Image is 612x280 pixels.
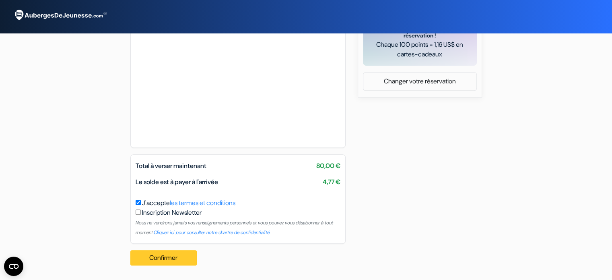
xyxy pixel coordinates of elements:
[323,177,340,187] span: 4,77 €
[10,4,110,26] img: AubergesDeJeunesse.com
[142,198,235,208] label: J'accepte
[134,21,342,143] iframe: Cadre de saisie sécurisé pour le paiement
[373,40,467,59] span: Chaque 100 points = 1,16 US$ en cartes-cadeaux
[136,162,206,170] span: Total à verser maintenant
[142,208,202,218] label: Inscription Newsletter
[170,199,235,207] a: les termes et conditions
[136,178,218,186] span: Le solde est à payer à l'arrivée
[4,257,23,276] button: CMP-Widget öffnen
[316,161,340,171] span: 80,00 €
[136,220,333,236] small: Nous ne vendrons jamais vos renseignements personnels et vous pouvez vous désabonner à tout moment.
[363,74,476,89] a: Changer votre réservation
[154,229,270,236] a: Cliquez ici pour consulter notre chartre de confidentialité.
[130,250,197,265] button: Confirmer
